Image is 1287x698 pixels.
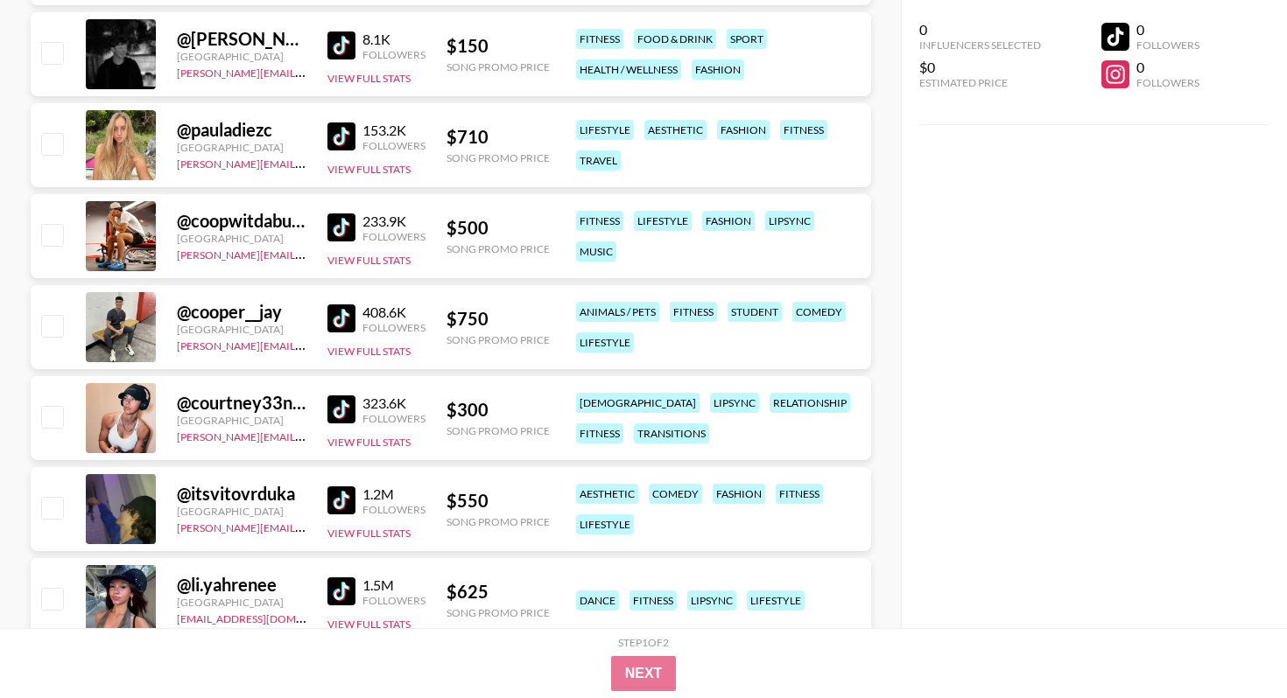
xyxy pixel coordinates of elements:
[327,527,411,540] button: View Full Stats
[447,399,550,421] div: $ 300
[177,119,306,141] div: @ pauladiezc
[747,590,805,611] div: lifestyle
[362,594,425,607] div: Followers
[765,211,814,231] div: lipsync
[576,423,623,443] div: fitness
[717,120,770,140] div: fashion
[447,308,550,330] div: $ 750
[728,302,782,322] div: student
[327,72,411,85] button: View Full Stats
[327,213,355,241] img: TikTok
[576,120,634,140] div: lifestyle
[447,60,550,73] div: Song Promo Price
[1136,21,1199,38] div: 0
[177,392,306,414] div: @ courtney33nelson
[362,321,425,334] div: Followers
[362,230,425,243] div: Followers
[177,323,306,336] div: [GEOGRAPHIC_DATA]
[177,154,436,171] a: [PERSON_NAME][EMAIL_ADDRESS][DOMAIN_NAME]
[611,656,677,691] button: Next
[327,436,411,449] button: View Full Stats
[576,150,621,171] div: travel
[177,414,306,427] div: [GEOGRAPHIC_DATA]
[177,483,306,505] div: @ itsvitovrduka
[447,217,550,239] div: $ 500
[362,304,425,321] div: 408.6K
[177,596,306,609] div: [GEOGRAPHIC_DATA]
[576,59,681,80] div: health / wellness
[919,21,1041,38] div: 0
[727,29,767,49] div: sport
[702,211,755,231] div: fashion
[1136,38,1199,52] div: Followers
[1136,59,1199,76] div: 0
[919,59,1041,76] div: $0
[177,574,306,596] div: @ li.yahrenee
[644,120,707,140] div: aesthetic
[576,332,634,352] div: lifestyle
[447,126,550,148] div: $ 710
[362,122,425,139] div: 153.2K
[177,301,306,323] div: @ cooper__jay
[1136,76,1199,89] div: Followers
[447,151,550,164] div: Song Promo Price
[634,29,716,49] div: food & drink
[177,427,436,443] a: [PERSON_NAME][EMAIL_ADDRESS][DOMAIN_NAME]
[327,395,355,423] img: TikTok
[776,484,823,504] div: fitness
[362,139,425,152] div: Followers
[362,576,425,594] div: 1.5M
[327,254,411,267] button: View Full Stats
[177,232,306,245] div: [GEOGRAPHIC_DATA]
[327,486,355,514] img: TikTok
[177,141,306,154] div: [GEOGRAPHIC_DATA]
[447,35,550,57] div: $ 150
[177,505,306,518] div: [GEOGRAPHIC_DATA]
[687,590,736,611] div: lipsync
[177,28,306,50] div: @ [PERSON_NAME].jovenin
[576,241,616,262] div: music
[919,76,1041,89] div: Estimated Price
[447,333,550,346] div: Song Promo Price
[670,302,717,322] div: fitness
[576,29,623,49] div: fitness
[919,38,1041,52] div: Influencers Selected
[710,393,759,413] div: lipsync
[447,242,550,255] div: Song Promo Price
[618,636,669,649] div: Step 1 of 2
[447,424,550,437] div: Song Promo Price
[692,59,744,80] div: fashion
[327,122,355,150] img: TikTok
[576,211,623,231] div: fitness
[362,394,425,412] div: 323.6K
[177,518,436,534] a: [PERSON_NAME][EMAIL_ADDRESS][DOMAIN_NAME]
[327,31,355,59] img: TikTok
[177,245,436,262] a: [PERSON_NAME][EMAIL_ADDRESS][DOMAIN_NAME]
[447,490,550,512] div: $ 550
[576,484,638,504] div: aesthetic
[649,484,702,504] div: comedy
[447,581,550,603] div: $ 625
[327,618,411,631] button: View Full Stats
[327,345,411,358] button: View Full Stats
[576,590,619,611] div: dance
[327,163,411,176] button: View Full Stats
[770,393,850,413] div: relationship
[177,210,306,232] div: @ coopwitdabucket
[713,484,765,504] div: fashion
[447,515,550,528] div: Song Promo Price
[362,48,425,61] div: Followers
[447,606,550,619] div: Song Promo Price
[362,412,425,425] div: Followers
[327,304,355,332] img: TikTok
[177,336,436,352] a: [PERSON_NAME][EMAIL_ADDRESS][DOMAIN_NAME]
[327,577,355,605] img: TikTok
[576,514,634,534] div: lifestyle
[177,609,353,625] a: [EMAIL_ADDRESS][DOMAIN_NAME]
[780,120,827,140] div: fitness
[362,503,425,516] div: Followers
[629,590,677,611] div: fitness
[634,211,692,231] div: lifestyle
[362,213,425,230] div: 233.9K
[576,302,659,322] div: animals / pets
